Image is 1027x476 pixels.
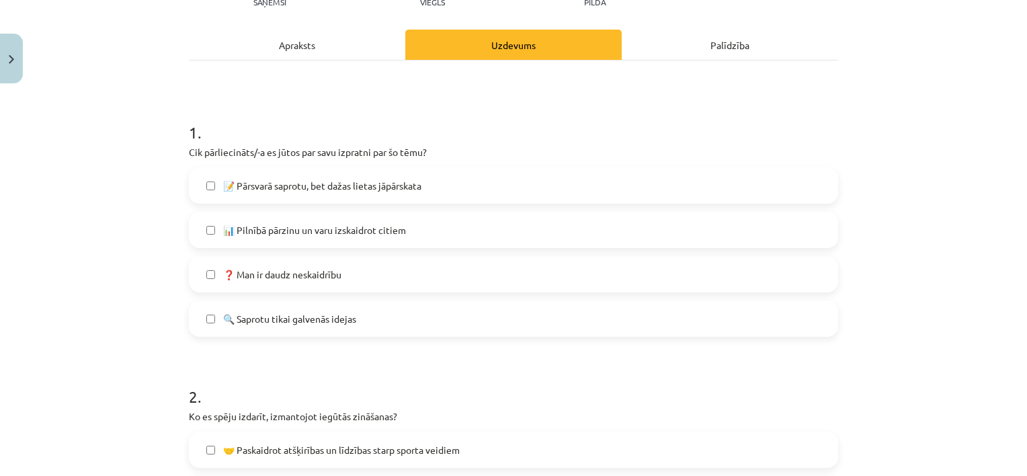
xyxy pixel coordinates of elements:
[189,100,838,141] h1: 1 .
[223,443,460,457] span: 🤝 Paskaidrot atšķirības un līdzības starp sporta veidiem
[206,315,215,323] input: 🔍 Saprotu tikai galvenās idejas
[189,30,405,60] div: Apraksts
[9,55,14,64] img: icon-close-lesson-0947bae3869378f0d4975bcd49f059093ad1ed9edebbc8119c70593378902aed.svg
[405,30,622,60] div: Uzdevums
[189,364,838,405] h1: 2 .
[206,226,215,235] input: 📊 Pilnībā pārzinu un varu izskaidrot citiem
[223,312,356,326] span: 🔍 Saprotu tikai galvenās idejas
[206,182,215,190] input: 📝 Pārsvarā saprotu, bet dažas lietas jāpārskata
[223,223,406,237] span: 📊 Pilnībā pārzinu un varu izskaidrot citiem
[189,409,838,424] p: Ko es spēju izdarīt, izmantojot iegūtās zināšanas?
[206,446,215,454] input: 🤝 Paskaidrot atšķirības un līdzības starp sporta veidiem
[223,268,341,282] span: ❓ Man ir daudz neskaidrību
[622,30,838,60] div: Palīdzība
[223,179,421,193] span: 📝 Pārsvarā saprotu, bet dažas lietas jāpārskata
[206,270,215,279] input: ❓ Man ir daudz neskaidrību
[189,145,838,159] p: Cik pārliecināts/-a es jūtos par savu izpratni par šo tēmu?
